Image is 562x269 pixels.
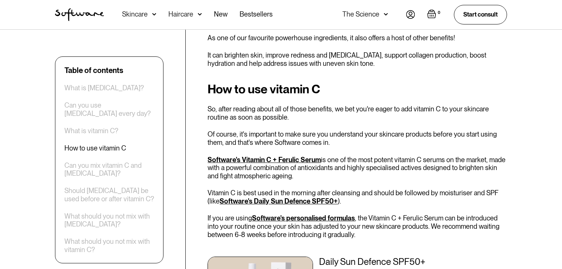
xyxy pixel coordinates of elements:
[152,11,156,18] img: arrow down
[208,105,507,121] p: So, after reading about all of those benefits, we bet you're eager to add vitamin C to your skinc...
[64,66,123,75] div: Table of contents
[198,11,202,18] img: arrow down
[55,8,104,21] img: Software Logo
[220,197,338,205] a: Software's Daily Sun Defence SPF50+
[64,187,154,203] a: Should [MEDICAL_DATA] be used before or after vitamin C?
[208,156,321,164] a: Software's Vitamin C + Ferulic Serum
[64,84,144,92] a: What is [MEDICAL_DATA]?
[55,8,104,21] a: home
[208,214,507,239] p: If you are using , the Vitamin C + Ferulic Serum can be introduced into your routine once your sk...
[64,101,154,117] a: Can you use [MEDICAL_DATA] every day?
[319,257,507,267] div: Daily Sun Defence SPF50+
[342,11,379,18] div: The Science
[208,82,507,96] h2: How to use vitamin C
[64,237,154,254] a: What should you not mix with vitamin C?
[384,11,388,18] img: arrow down
[64,127,118,135] a: What is vitamin C?
[252,214,355,222] a: Software's personalised formulas
[64,212,154,228] a: What should you not mix with [MEDICAL_DATA]?
[64,161,154,178] a: Can you mix vitamin C and [MEDICAL_DATA]?
[64,144,126,152] a: How to use vitamin C
[208,156,507,180] p: is one of the most potent vitamin C serums on the market, made with a powerful combination of ant...
[454,5,507,24] a: Start consult
[208,34,507,42] p: As one of our favourite powerhouse ingredients, it also offers a host of other benefits!
[168,11,193,18] div: Haircare
[208,189,507,205] p: Vitamin C is best used in the morning after cleansing and should be followed by moisturiser and S...
[436,9,442,16] div: 0
[208,51,507,67] p: It can brighten skin, improve redness and [MEDICAL_DATA], support collagen production, boost hydr...
[122,11,148,18] div: Skincare
[208,130,507,146] p: Of course, it's important to make sure you understand your skincare products before you start usi...
[427,9,442,20] a: Open empty cart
